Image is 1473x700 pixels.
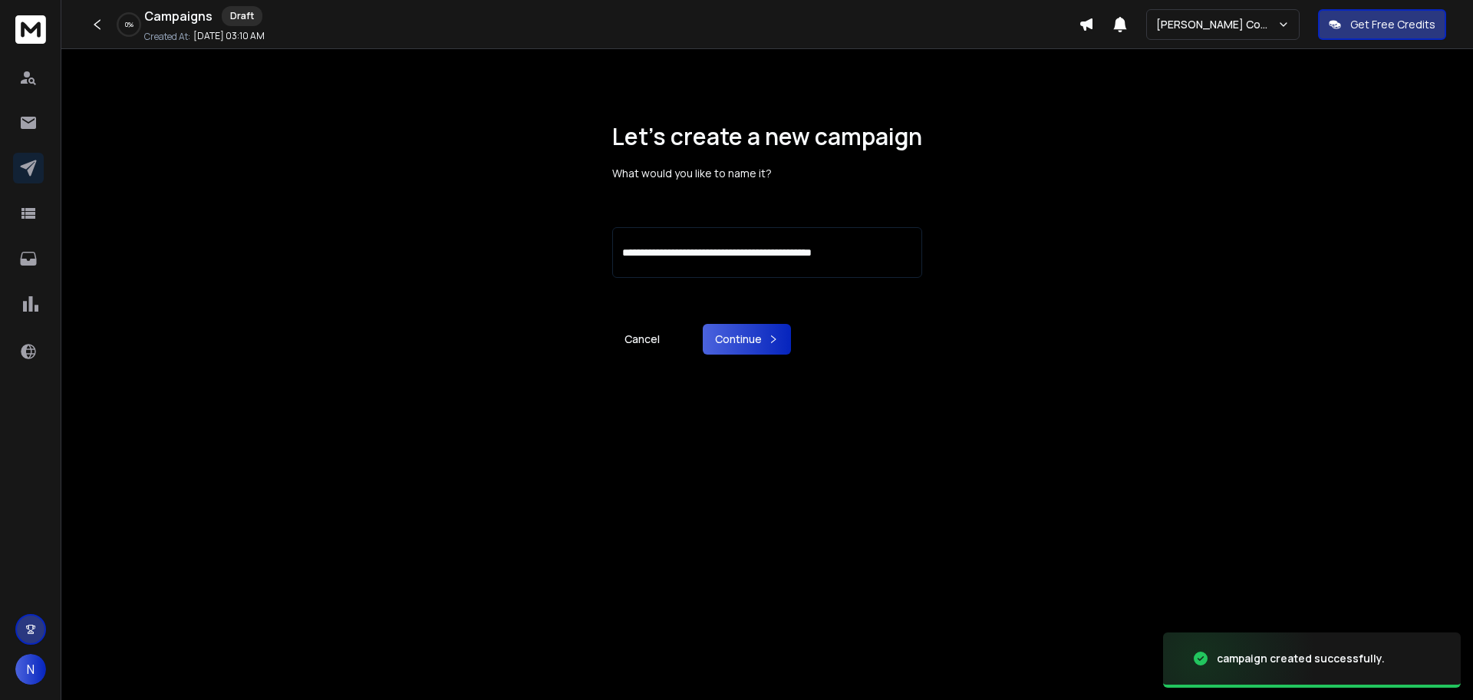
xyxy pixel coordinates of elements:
[612,166,922,181] p: What would you like to name it?
[1318,9,1446,40] button: Get Free Credits
[1156,17,1277,32] p: [PERSON_NAME] Consulting
[1217,651,1385,666] div: campaign created successfully.
[15,654,46,685] button: N
[144,7,213,25] h1: Campaigns
[193,30,265,42] p: [DATE] 03:10 AM
[125,20,133,29] p: 0 %
[612,324,672,355] a: Cancel
[222,6,262,26] div: Draft
[703,324,791,355] button: Continue
[612,123,922,150] h1: Let’s create a new campaign
[144,31,190,43] p: Created At:
[1350,17,1435,32] p: Get Free Credits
